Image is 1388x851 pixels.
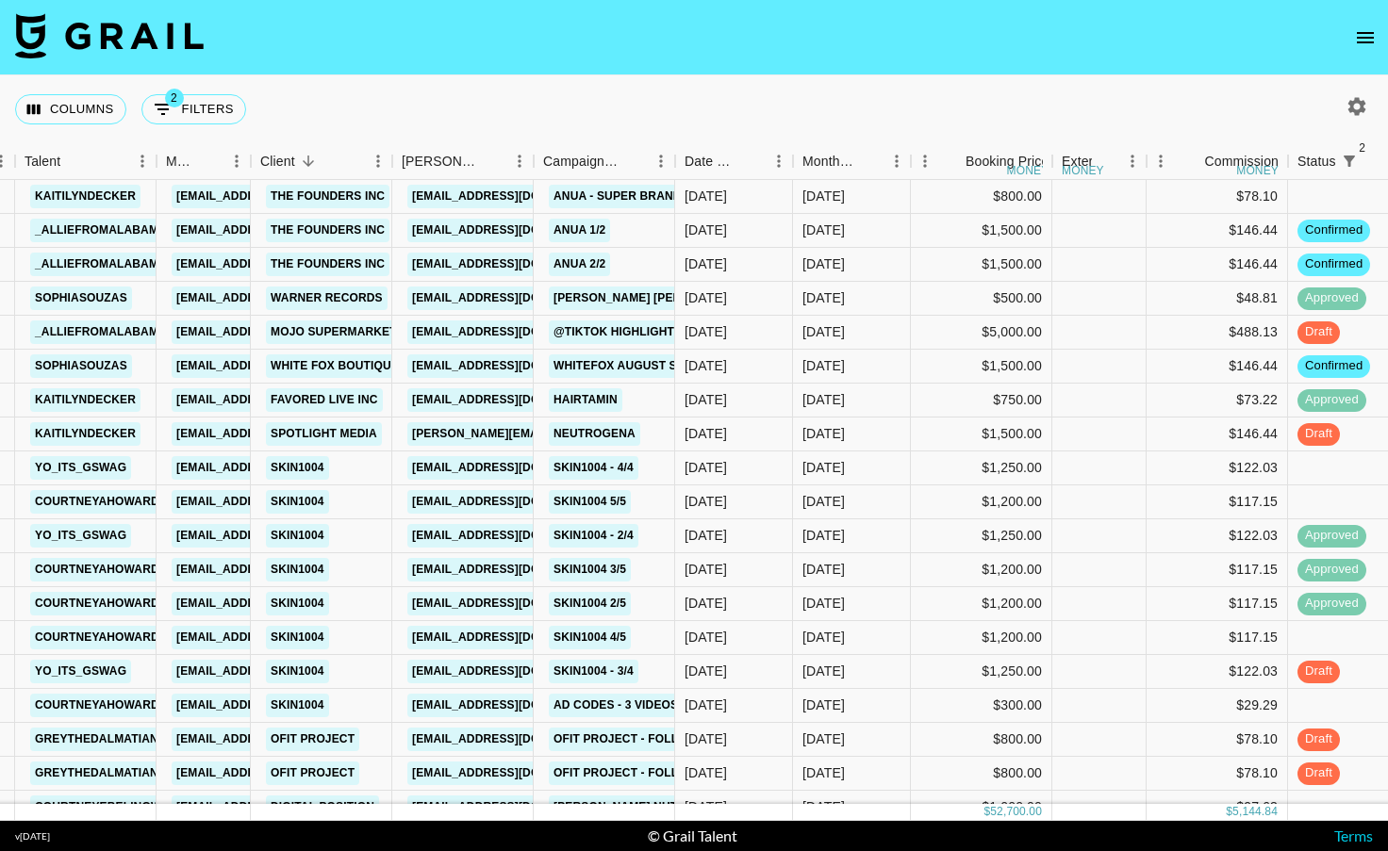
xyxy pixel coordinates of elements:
[549,320,683,344] a: @TikTok Highlight!
[141,94,246,124] button: Show filters
[802,763,845,782] div: Aug '25
[407,728,619,751] a: [EMAIL_ADDRESS][DOMAIN_NAME]
[1147,485,1288,519] div: $117.15
[549,660,638,683] a: Skin1004 - 3/4
[1147,316,1288,350] div: $488.13
[1297,323,1340,341] span: draft
[1297,595,1366,613] span: approved
[407,524,619,548] a: [EMAIL_ADDRESS][DOMAIN_NAME]
[30,185,140,208] a: kaitilyndecker
[1147,350,1288,384] div: $146.44
[30,524,131,548] a: yo_its_gswag
[172,558,383,581] a: [EMAIL_ADDRESS][DOMAIN_NAME]
[685,143,738,180] div: Date Created
[407,592,619,615] a: [EMAIL_ADDRESS][DOMAIN_NAME]
[802,322,845,341] div: Aug '25
[30,490,164,514] a: courtneyahoward
[911,689,1052,723] div: $300.00
[685,356,727,375] div: 7/7/2025
[1147,417,1288,451] div: $146.44
[30,320,178,344] a: _alliefromalabama_
[1297,255,1370,273] span: confirmed
[549,626,631,649] a: Skin1004 4/5
[802,526,845,545] div: Aug '25
[407,219,619,242] a: [EMAIL_ADDRESS][DOMAIN_NAME]
[990,804,1042,820] div: 52,700.00
[172,456,383,480] a: [EMAIL_ADDRESS][DOMAIN_NAME]
[1297,289,1366,307] span: approved
[911,214,1052,248] div: $1,500.00
[1092,148,1118,174] button: Sort
[1297,425,1340,443] span: draft
[30,728,163,751] a: greythedalmatian
[685,696,727,714] div: 8/18/2025
[172,253,383,276] a: [EMAIL_ADDRESS][DOMAIN_NAME]
[685,187,727,205] div: 8/22/2025
[407,388,619,412] a: [EMAIL_ADDRESS][DOMAIN_NAME]
[172,388,383,412] a: [EMAIL_ADDRESS][DOMAIN_NAME]
[765,147,793,175] button: Menu
[685,526,727,545] div: 7/24/2025
[407,558,619,581] a: [EMAIL_ADDRESS][DOMAIN_NAME]
[30,761,163,785] a: greythedalmatian
[793,143,911,180] div: Month Due
[1147,791,1288,825] div: $97.63
[685,492,727,511] div: 7/24/2025
[30,219,178,242] a: _alliefromalabama_
[407,795,619,819] a: [EMAIL_ADDRESS][DOMAIN_NAME]
[911,384,1052,417] div: $750.00
[939,148,966,174] button: Sort
[685,221,727,239] div: 8/14/2025
[1147,248,1288,282] div: $146.44
[266,761,359,785] a: Ofit Project
[685,390,727,409] div: 7/29/2025
[1147,723,1288,757] div: $78.10
[549,490,631,514] a: Skin1004 5/5
[1147,621,1288,655] div: $117.15
[911,519,1052,553] div: $1,250.00
[1147,587,1288,621] div: $117.15
[15,143,157,180] div: Talent
[172,728,383,751] a: [EMAIL_ADDRESS][DOMAIN_NAME]
[407,286,619,310] a: [EMAIL_ADDRESS][DOMAIN_NAME]
[165,89,184,107] span: 2
[266,456,329,480] a: SKIN1004
[407,253,619,276] a: [EMAIL_ADDRESS][DOMAIN_NAME]
[1007,165,1049,176] div: money
[172,524,383,548] a: [EMAIL_ADDRESS][DOMAIN_NAME]
[911,655,1052,689] div: $1,250.00
[549,354,704,378] a: Whitefox August Sale
[549,185,713,208] a: ANUA - Super Brand Day
[685,254,727,273] div: 8/14/2025
[685,729,727,748] div: 8/8/2025
[802,560,845,579] div: Aug '25
[549,795,721,819] a: [PERSON_NAME] Nutrition
[911,621,1052,655] div: $1,200.00
[685,288,727,307] div: 8/12/2025
[1118,147,1147,175] button: Menu
[1297,527,1366,545] span: approved
[549,761,743,785] a: Ofit Project - Follow Me 2/2
[1147,689,1288,723] div: $29.29
[549,728,743,751] a: Ofit Project - Follow Me 1/2
[911,451,1052,485] div: $1,250.00
[911,316,1052,350] div: $5,000.00
[1147,757,1288,791] div: $78.10
[802,254,845,273] div: Aug '25
[549,388,622,412] a: HAIRtamin
[802,221,845,239] div: Aug '25
[407,354,619,378] a: [EMAIL_ADDRESS][DOMAIN_NAME]
[172,761,383,785] a: [EMAIL_ADDRESS][DOMAIN_NAME]
[266,592,329,615] a: SKIN1004
[1297,663,1340,680] span: draft
[15,830,50,843] div: v [DATE]
[685,594,727,613] div: 7/24/2025
[407,626,619,649] a: [EMAIL_ADDRESS][DOMAIN_NAME]
[172,354,383,378] a: [EMAIL_ADDRESS][DOMAIN_NAME]
[223,147,251,175] button: Menu
[157,143,251,180] div: Manager
[802,492,845,511] div: Aug '25
[505,147,534,175] button: Menu
[15,94,126,124] button: Select columns
[549,286,820,310] a: [PERSON_NAME] [PERSON_NAME] - No More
